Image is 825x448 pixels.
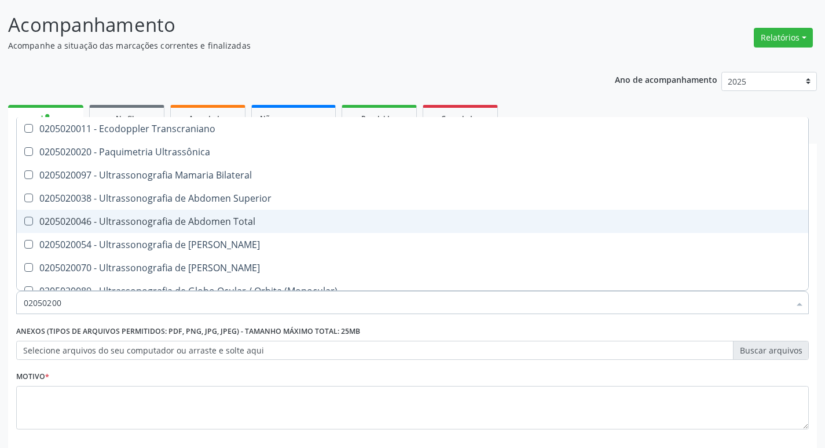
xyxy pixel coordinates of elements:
span: Cancelados [441,114,480,123]
label: Motivo [16,368,49,386]
div: 0205020046 - Ultrassonografia de Abdomen Total [24,217,801,226]
span: Agendados [189,114,227,123]
label: Anexos (Tipos de arquivos permitidos: PDF, PNG, JPG, JPEG) - Tamanho máximo total: 25MB [16,323,360,341]
div: 0205020020 - Paquimetria Ultrassônica [24,147,801,156]
p: Acompanhe a situação das marcações correntes e finalizadas [8,39,574,52]
span: Na fila [116,114,138,123]
div: 0205020097 - Ultrassonografia Mamaria Bilateral [24,170,801,180]
div: 0205020054 - Ultrassonografia de [PERSON_NAME] [24,240,801,249]
p: Ano de acompanhamento [615,72,717,86]
div: 0205020070 - Ultrassonografia de [PERSON_NAME] [24,263,801,272]
input: Buscar por procedimentos [24,291,790,314]
p: Acompanhamento [8,10,574,39]
div: 0205020038 - Ultrassonografia de Abdomen Superior [24,194,801,203]
span: Resolvidos [361,114,397,123]
button: Relatórios [754,28,813,48]
span: Não compareceram [260,114,327,123]
div: 0205020011 - Ecodoppler Transcraniano [24,124,801,133]
div: person_add [39,112,52,125]
div: 0205020089 - Ultrassonografia de Globo Ocular / Orbita (Monocular) [24,286,801,296]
